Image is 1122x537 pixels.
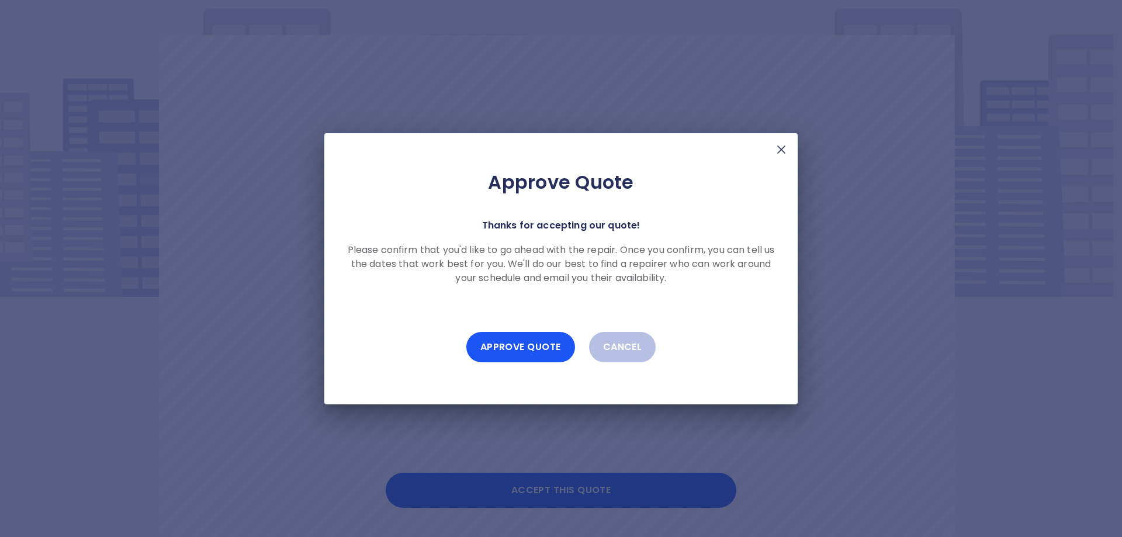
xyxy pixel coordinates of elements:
[343,243,779,285] p: Please confirm that you'd like to go ahead with the repair. Once you confirm, you can tell us the...
[589,332,656,362] button: Cancel
[774,143,788,157] img: X Mark
[482,217,640,234] p: Thanks for accepting our quote!
[466,332,575,362] button: Approve Quote
[343,171,779,194] h2: Approve Quote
